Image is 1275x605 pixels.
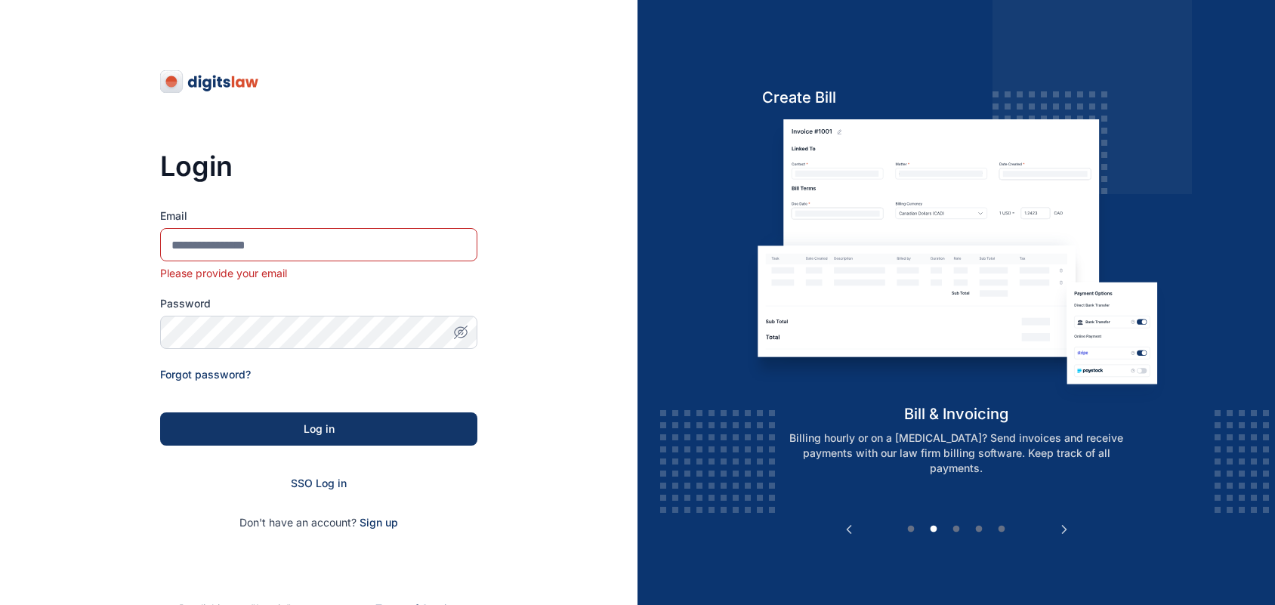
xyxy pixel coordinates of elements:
button: 3 [949,522,964,537]
div: Please provide your email [160,266,477,281]
button: Next [1057,522,1072,537]
button: 5 [994,522,1009,537]
label: Password [160,296,477,311]
p: Billing hourly or on a [MEDICAL_DATA]? Send invoices and receive payments with our law firm billi... [763,431,1150,476]
a: Forgot password? [160,368,251,381]
button: Previous [841,522,857,537]
div: Log in [184,421,453,437]
img: digitslaw-logo [160,69,260,94]
h5: bill & invoicing [747,403,1166,424]
a: SSO Log in [291,477,347,489]
button: 1 [903,522,918,537]
span: Sign up [360,515,398,530]
img: bill-and-invoicin [747,119,1166,403]
p: Don't have an account? [160,515,477,530]
a: Sign up [360,516,398,529]
h5: Create Bill [747,87,1166,108]
h3: Login [160,151,477,181]
button: Log in [160,412,477,446]
button: 4 [971,522,986,537]
button: 2 [926,522,941,537]
label: Email [160,208,477,224]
